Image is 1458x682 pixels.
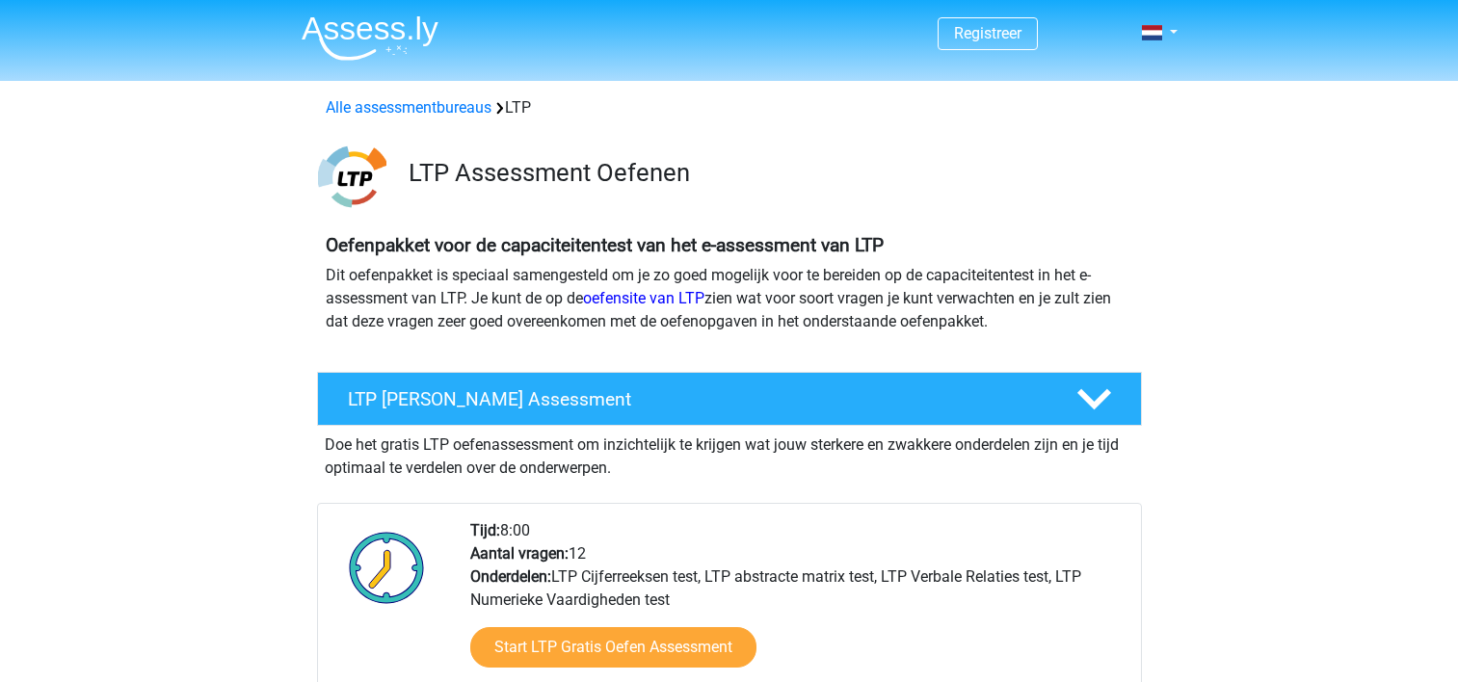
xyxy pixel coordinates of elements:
b: Oefenpakket voor de capaciteitentest van het e-assessment van LTP [326,234,884,256]
a: Alle assessmentbureaus [326,98,491,117]
a: Registreer [954,24,1021,42]
h4: LTP [PERSON_NAME] Assessment [348,388,1046,410]
a: Start LTP Gratis Oefen Assessment [470,627,756,668]
b: Onderdelen: [470,567,551,586]
p: Dit oefenpakket is speciaal samengesteld om je zo goed mogelijk voor te bereiden op de capaciteit... [326,264,1133,333]
b: Aantal vragen: [470,544,569,563]
img: Klok [338,519,436,616]
a: LTP [PERSON_NAME] Assessment [309,372,1150,426]
h3: LTP Assessment Oefenen [409,158,1127,188]
img: Assessly [302,15,438,61]
a: oefensite van LTP [583,289,704,307]
div: LTP [318,96,1141,119]
b: Tijd: [470,521,500,539]
div: Doe het gratis LTP oefenassessment om inzichtelijk te krijgen wat jouw sterkere en zwakkere onder... [317,426,1142,480]
img: ltp.png [318,143,386,211]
